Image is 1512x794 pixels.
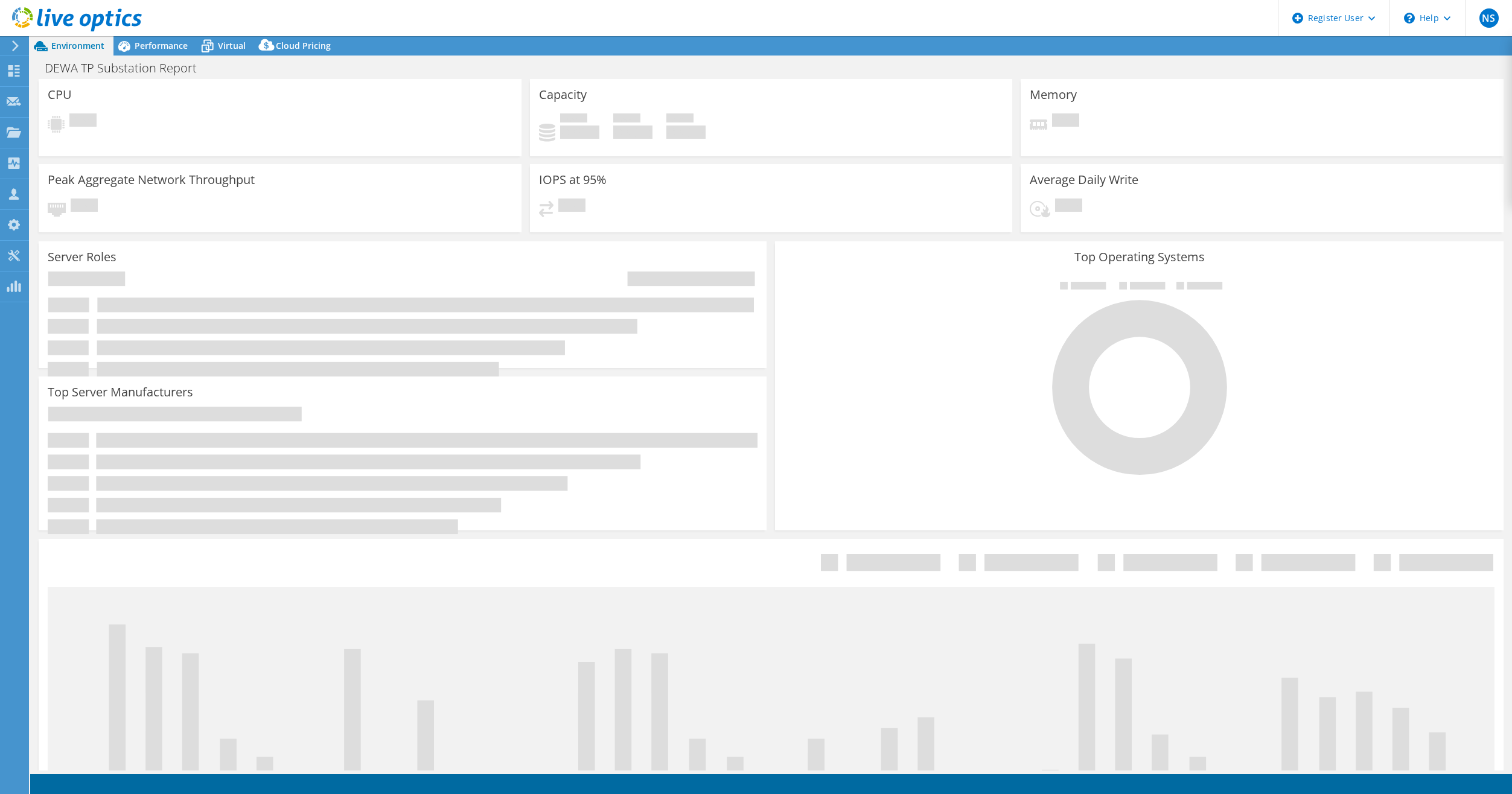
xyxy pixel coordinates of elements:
span: Performance [135,40,188,51]
span: Pending [558,198,585,215]
h3: Memory [1030,88,1077,101]
span: Cloud Pricing [276,40,331,51]
span: Used [560,113,587,125]
span: Pending [71,198,98,215]
h3: Average Daily Write [1030,173,1138,186]
h3: Peak Aggregate Network Throughput [48,173,255,186]
span: Pending [1052,113,1079,130]
span: Environment [51,40,104,51]
h3: Top Server Manufacturers [48,386,193,399]
span: Virtual [218,40,246,51]
h4: 0 GiB [666,125,706,139]
span: Pending [1055,198,1082,215]
h4: 0 GiB [613,125,652,139]
svg: \n [1404,13,1415,24]
span: Pending [69,113,97,130]
h3: Top Operating Systems [784,250,1494,264]
h3: CPU [48,88,72,101]
h4: 0 GiB [560,125,599,139]
span: NS [1479,8,1499,28]
h3: IOPS at 95% [539,173,607,186]
h3: Capacity [539,88,587,101]
span: Free [613,113,640,125]
h3: Server Roles [48,250,116,264]
span: Total [666,113,694,125]
h1: DEWA TP Substation Report [39,62,215,75]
